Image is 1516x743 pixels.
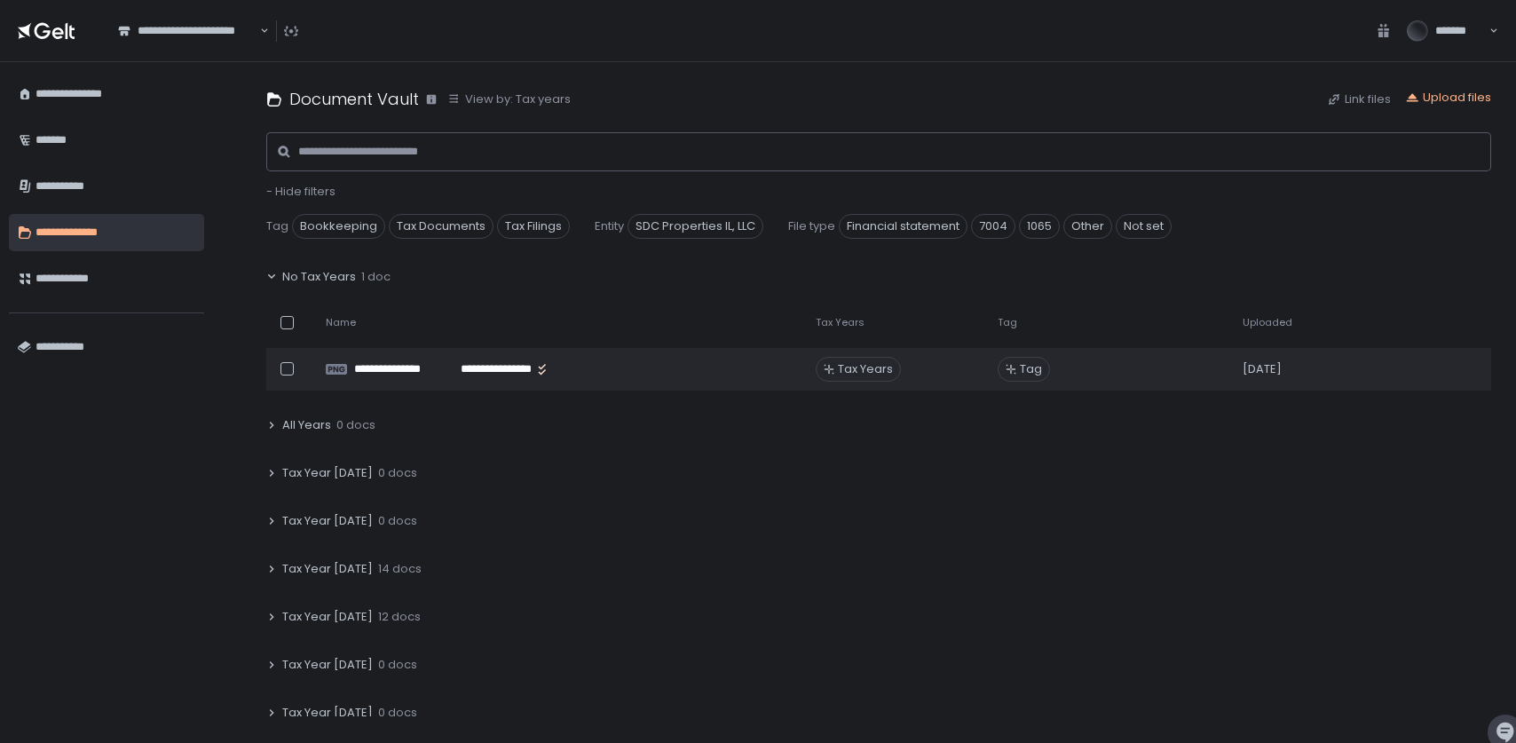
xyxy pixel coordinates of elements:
[1243,316,1292,329] span: Uploaded
[378,705,417,721] span: 0 docs
[1019,214,1060,239] span: 1065
[1327,91,1391,107] button: Link files
[266,184,336,200] button: - Hide filters
[838,361,893,377] span: Tax Years
[378,657,417,673] span: 0 docs
[282,705,373,721] span: Tax Year [DATE]
[1063,214,1112,239] span: Other
[447,91,571,107] button: View by: Tax years
[282,269,356,285] span: No Tax Years
[378,609,421,625] span: 12 docs
[282,561,373,577] span: Tax Year [DATE]
[497,214,570,239] span: Tax Filings
[998,316,1017,329] span: Tag
[282,513,373,529] span: Tax Year [DATE]
[282,417,331,433] span: All Years
[1405,90,1491,106] button: Upload files
[336,417,375,433] span: 0 docs
[282,609,373,625] span: Tax Year [DATE]
[628,214,763,239] span: SDC Properties IL, LLC
[389,214,493,239] span: Tax Documents
[1020,361,1042,377] span: Tag
[378,561,422,577] span: 14 docs
[971,214,1015,239] span: 7004
[378,465,417,481] span: 0 docs
[595,218,624,234] span: Entity
[266,218,288,234] span: Tag
[378,513,417,529] span: 0 docs
[816,316,865,329] span: Tax Years
[289,87,419,111] h1: Document Vault
[282,465,373,481] span: Tax Year [DATE]
[326,316,356,329] span: Name
[282,657,373,673] span: Tax Year [DATE]
[292,214,385,239] span: Bookkeeping
[257,22,258,40] input: Search for option
[107,12,269,50] div: Search for option
[266,183,336,200] span: - Hide filters
[788,218,835,234] span: File type
[361,269,391,285] span: 1 doc
[839,214,967,239] span: Financial statement
[1116,214,1172,239] span: Not set
[1243,361,1282,377] span: [DATE]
